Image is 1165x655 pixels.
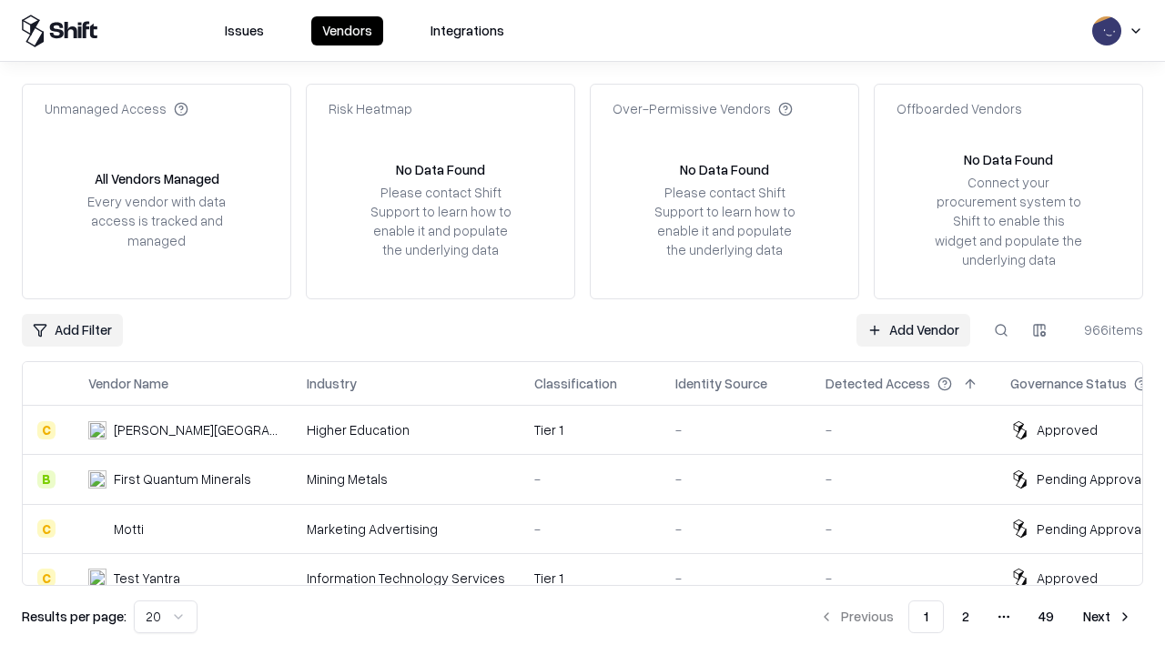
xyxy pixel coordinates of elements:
[534,374,617,393] div: Classification
[95,169,219,188] div: All Vendors Managed
[649,183,800,260] div: Please contact Shift Support to learn how to enable it and populate the underlying data
[365,183,516,260] div: Please contact Shift Support to learn how to enable it and populate the underlying data
[307,420,505,439] div: Higher Education
[1070,320,1143,339] div: 966 items
[675,569,796,588] div: -
[88,421,106,439] img: Reichman University
[826,519,981,539] div: -
[826,469,981,489] div: -
[307,569,505,588] div: Information Technology Services
[88,569,106,587] img: Test Yantra
[675,420,796,439] div: -
[675,374,767,393] div: Identity Source
[908,600,944,633] button: 1
[856,314,970,347] a: Add Vendor
[1037,569,1098,588] div: Approved
[420,16,515,45] button: Integrations
[680,160,769,179] div: No Data Found
[534,569,646,588] div: Tier 1
[1037,420,1098,439] div: Approved
[22,314,123,347] button: Add Filter
[81,192,232,249] div: Every vendor with data access is tracked and managed
[1010,374,1127,393] div: Governance Status
[897,99,1022,118] div: Offboarded Vendors
[808,600,1143,633] nav: pagination
[613,99,793,118] div: Over-Permissive Vendors
[114,469,251,489] div: First Quantum Minerals
[675,469,796,489] div: -
[396,160,485,179] div: No Data Found
[826,420,981,439] div: -
[88,470,106,489] img: First Quantum Minerals
[1037,519,1144,539] div: Pending Approval
[114,569,180,588] div: Test Yantra
[88,519,106,538] img: Motti
[37,569,56,587] div: C
[37,470,56,489] div: B
[307,519,505,539] div: Marketing Advertising
[45,99,188,118] div: Unmanaged Access
[307,469,505,489] div: Mining Metals
[311,16,383,45] button: Vendors
[307,374,357,393] div: Industry
[534,420,646,439] div: Tier 1
[37,421,56,439] div: C
[826,374,930,393] div: Detected Access
[826,569,981,588] div: -
[214,16,275,45] button: Issues
[933,173,1084,269] div: Connect your procurement system to Shift to enable this widget and populate the underlying data
[534,469,646,489] div: -
[88,374,168,393] div: Vendor Name
[534,519,646,539] div: -
[1072,600,1143,633] button: Next
[947,600,984,633] button: 2
[114,420,278,439] div: [PERSON_NAME][GEOGRAPHIC_DATA]
[37,519,56,538] div: C
[114,519,144,539] div: Motti
[1024,600,1069,633] button: 49
[329,99,412,118] div: Risk Heatmap
[675,519,796,539] div: -
[22,607,127,626] p: Results per page:
[964,150,1053,169] div: No Data Found
[1037,469,1144,489] div: Pending Approval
